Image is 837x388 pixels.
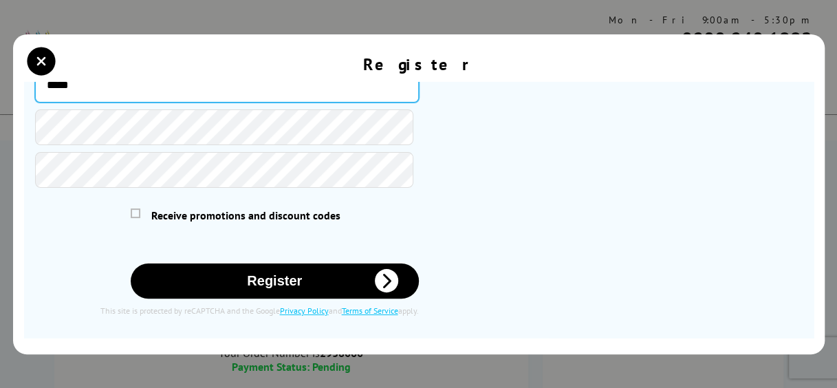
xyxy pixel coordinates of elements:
a: Terms of Service [342,305,398,316]
button: Register [131,263,419,299]
a: Privacy Policy [280,305,329,316]
div: This site is protected by reCAPTCHA and the Google and apply. [35,305,419,316]
button: close modal [31,51,52,72]
div: Register [363,54,474,75]
span: Receive promotions and discount codes [151,208,340,222]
